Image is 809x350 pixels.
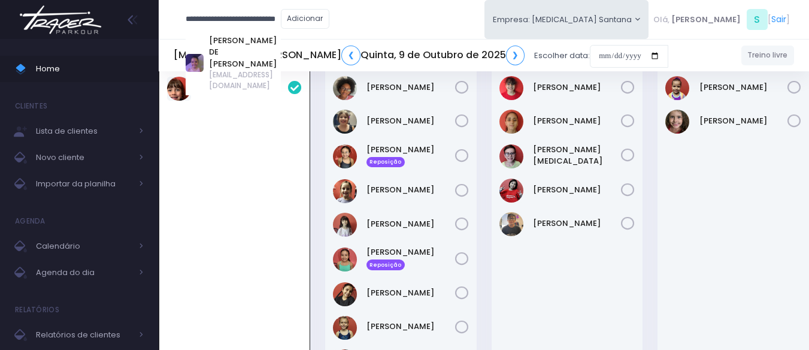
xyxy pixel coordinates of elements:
span: Agenda do dia [36,265,132,280]
span: [PERSON_NAME] [671,14,741,26]
a: Sair [771,13,786,26]
img: Lorena mie sato ayres [499,179,523,203]
a: [PERSON_NAME] [366,82,455,93]
h5: [MEDICAL_DATA] [PERSON_NAME] Quinta, 9 de Outubro de 2025 [174,46,525,65]
span: Lista de clientes [36,123,132,139]
img: Isabella Yamaguchi [333,144,357,168]
a: Treino livre [741,46,795,65]
a: [PERSON_NAME] [366,218,455,230]
a: [PERSON_NAME][MEDICAL_DATA] [533,144,622,167]
a: [PERSON_NAME] [366,184,455,196]
img: Alice Carrozza [167,77,191,101]
img: Lara Prado Pfefer [333,179,357,203]
img: Giulia Coelho Mariano [333,76,357,100]
div: [ ] [649,6,794,33]
a: [PERSON_NAME] DE [PERSON_NAME] [209,35,280,70]
span: Home [36,61,144,77]
div: Escolher data: [174,42,668,70]
span: [EMAIL_ADDRESS][DOMAIN_NAME] [209,70,280,91]
span: Olá, [653,14,669,26]
h4: Agenda [15,209,46,233]
img: Maria Cecília Menezes Rodrigues [665,76,689,100]
h4: Relatórios [15,298,59,322]
span: Novo cliente [36,150,132,165]
a: [PERSON_NAME] [533,82,622,93]
img: Larissa Teodoro Dangebel de Oliveira [333,213,357,237]
img: Livia Baião Gomes [333,282,357,306]
img: Larissa Yamaguchi [333,248,357,271]
span: Calendário [36,239,132,254]
a: ❯ [506,46,525,65]
span: Relatórios de clientes [36,327,132,343]
a: [PERSON_NAME] [699,82,788,93]
a: [PERSON_NAME] [533,115,622,127]
img: Anna Helena Roque Silva [499,76,523,100]
img: Anna Júlia Roque Silva [499,110,523,134]
span: Reposição [366,157,405,168]
a: [PERSON_NAME] [366,115,455,127]
img: Maria Helena Coelho Mariano [665,110,689,134]
a: [PERSON_NAME] [533,218,622,230]
a: Adicionar [281,9,330,29]
a: [PERSON_NAME] [366,287,455,299]
h4: Clientes [15,94,47,118]
a: [PERSON_NAME] Reposição [366,144,455,168]
a: [PERSON_NAME] [366,321,455,333]
img: João Vitor Fontan Nicoleti [499,144,523,168]
a: [PERSON_NAME] [699,115,788,127]
span: Importar da planilha [36,176,132,192]
img: Lucas figueiredo guedes [499,212,523,236]
span: S [747,9,768,30]
img: Manuela Andrade Bertolla [333,316,357,340]
a: [PERSON_NAME] [533,184,622,196]
span: Reposição [366,260,405,270]
img: Heloisa Frederico Mota [333,110,357,134]
a: [PERSON_NAME] Reposição [366,246,455,270]
a: ❮ [341,46,360,65]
